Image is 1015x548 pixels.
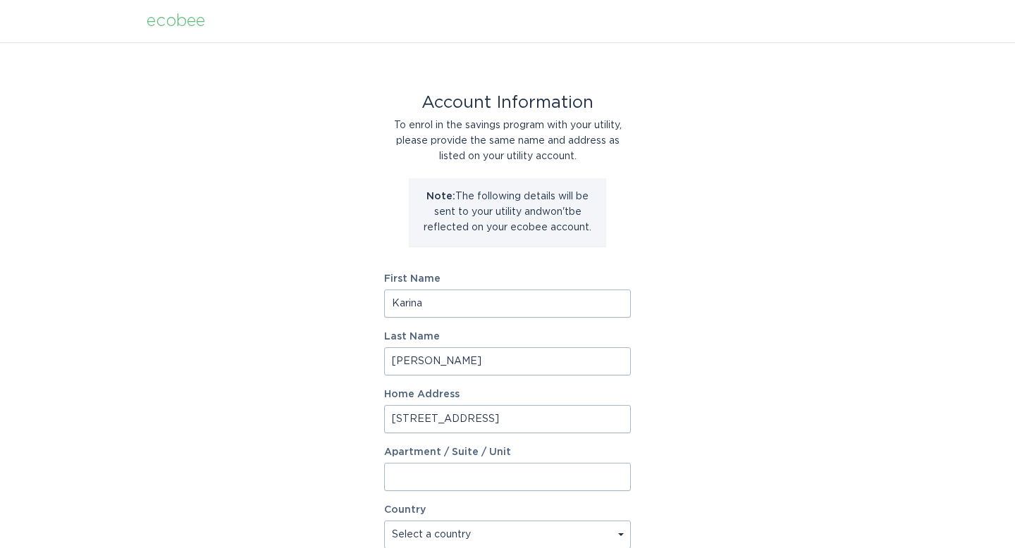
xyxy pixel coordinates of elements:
label: First Name [384,274,631,284]
label: Apartment / Suite / Unit [384,447,631,457]
div: ecobee [147,13,205,29]
div: Account Information [384,95,631,111]
strong: Note: [426,192,455,201]
label: Country [384,505,426,515]
label: Last Name [384,332,631,342]
p: The following details will be sent to your utility and won't be reflected on your ecobee account. [419,189,596,235]
label: Home Address [384,390,631,399]
div: To enrol in the savings program with your utility, please provide the same name and address as li... [384,118,631,164]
